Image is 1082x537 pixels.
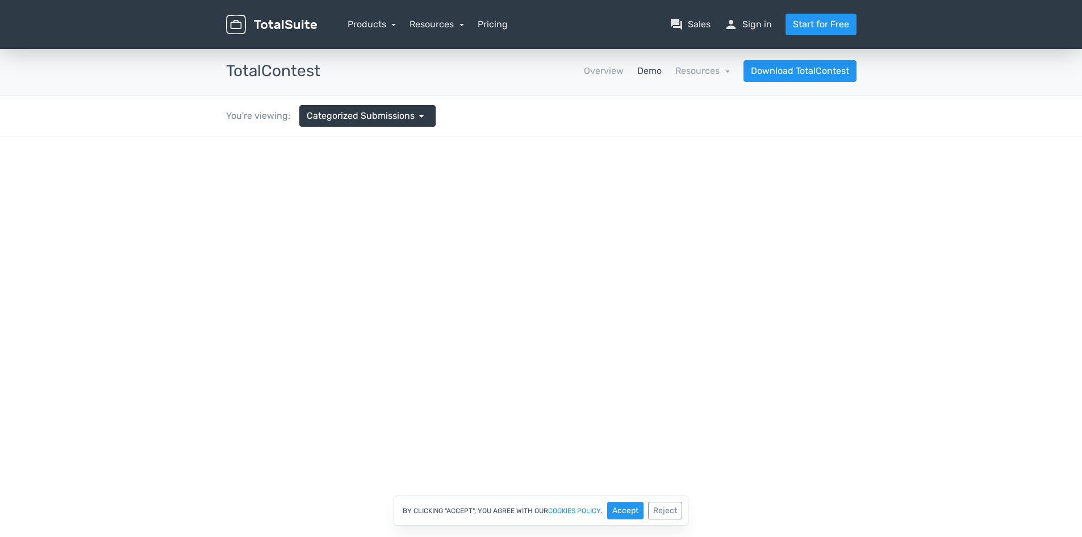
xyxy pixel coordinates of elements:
[724,18,738,31] span: person
[637,64,662,78] a: Demo
[226,15,317,35] img: TotalSuite for WordPress
[675,65,730,76] a: Resources
[415,109,428,123] span: arrow_drop_down
[348,19,396,30] a: Products
[307,109,415,123] span: Categorized Submissions
[670,18,711,31] a: question_answerSales
[584,64,624,78] a: Overview
[743,60,857,82] a: Download TotalContest
[394,496,688,526] div: By clicking "Accept", you agree with our .
[226,63,320,80] h3: TotalContest
[226,109,299,123] div: You're viewing:
[724,18,772,31] a: personSign in
[607,502,644,519] button: Accept
[548,507,601,514] a: cookies policy
[478,18,508,31] a: Pricing
[670,18,683,31] span: question_answer
[410,19,464,30] a: Resources
[648,502,682,519] button: Reject
[299,105,436,127] a: Categorized Submissions arrow_drop_down
[786,14,857,35] a: Start for Free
